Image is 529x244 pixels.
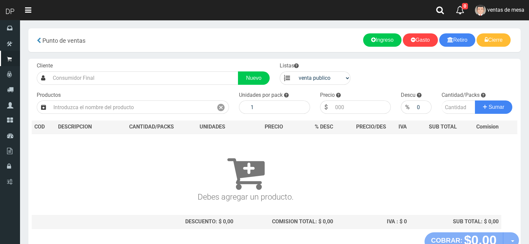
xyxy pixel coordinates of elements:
[399,124,407,130] span: IVA
[442,100,476,114] input: Cantidad
[476,123,499,131] span: Comision
[320,100,332,114] div: $
[55,120,114,134] th: DES
[332,100,391,114] input: 000
[320,91,335,99] label: Precio
[239,218,333,226] div: COMISION TOTAL: $ 0,00
[401,91,416,99] label: Descu
[189,120,236,134] th: UNIDADES
[32,120,55,134] th: COD
[50,100,213,114] input: Introduzca el nombre del producto
[42,37,85,44] span: Punto de ventas
[442,91,480,99] label: Cantidad/Packs
[37,91,61,99] label: Productos
[439,33,476,47] a: Retiro
[487,7,524,13] span: ventas de mesa
[414,100,431,114] input: 000
[280,62,299,70] label: Listas
[429,123,457,131] span: SUB TOTAL
[475,5,486,16] img: User Image
[238,71,269,85] a: Nuevo
[489,104,504,110] span: Sumar
[265,123,283,131] span: PRECIO
[363,33,402,47] a: Ingreso
[315,124,333,130] span: % DESC
[114,120,189,134] th: CANTIDAD/PACKS
[431,237,463,244] strong: COBRAR:
[239,91,283,99] label: Unidades por pack
[68,124,92,130] span: CRIPCION
[412,218,499,226] div: SUB TOTAL: $ 0,00
[462,3,468,9] span: 0
[49,71,238,85] input: Consumidor Final
[338,218,407,226] div: IVA : $ 0
[34,144,457,201] h3: Debes agregar un producto.
[247,100,310,114] input: 1
[475,100,512,114] button: Sumar
[477,33,511,47] a: Cierre
[403,33,438,47] a: Gasto
[401,100,414,114] div: %
[37,62,53,70] label: Cliente
[117,218,233,226] div: DESCUENTO: $ 0,00
[356,124,386,130] span: PRECIO/DES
